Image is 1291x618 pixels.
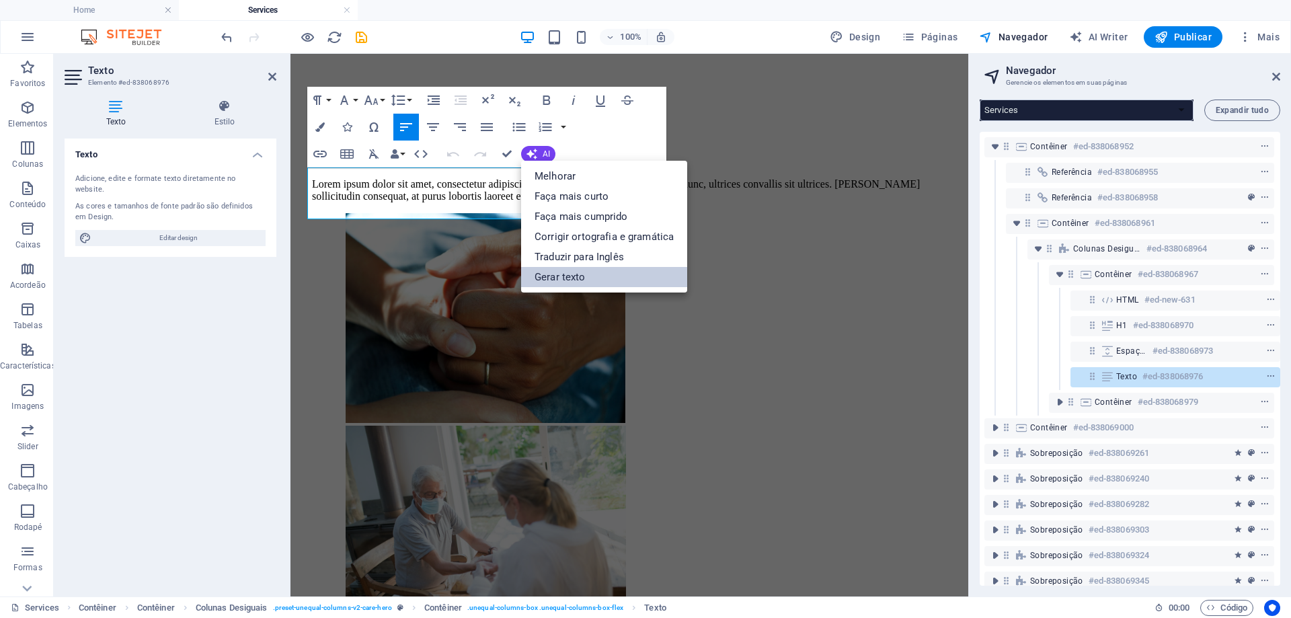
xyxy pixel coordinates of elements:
[1231,547,1245,564] button: animation
[75,201,266,223] div: As cores e tamanhos de fonte padrão são definidos em Design.
[13,320,42,331] p: Tabelas
[974,26,1053,48] button: Navegador
[448,87,473,114] button: Decrease Indent
[521,166,687,186] a: Melhorar
[467,600,623,616] span: . unequal-columns-box .unequal-columns-box-flex
[655,31,667,43] i: Ao redimensionar, ajusta automaticamente o nível de zoom para caber no dispositivo escolhido.
[334,87,360,114] button: Font Family
[1216,106,1269,114] span: Expandir tudo
[467,141,493,167] button: Redo (Ctrl+Shift+Z)
[987,471,1003,487] button: toggle-expand
[14,522,42,533] p: Rodapé
[987,573,1003,589] button: toggle-expand
[137,600,175,616] span: Clique para selecionar. Clique duas vezes para editar
[88,65,276,77] h2: Texto
[8,481,48,492] p: Cabeçalho
[475,87,500,114] button: Superscript
[1258,266,1272,282] button: context-menu
[1116,371,1137,382] span: Texto
[902,30,957,44] span: Páginas
[388,87,414,114] button: Line Height
[1073,139,1134,155] h6: #ed-838068952
[1095,269,1132,280] span: Contêiner
[196,600,268,616] span: Clique para selecionar. Clique duas vezes para editar
[502,87,527,114] button: Subscript
[1006,77,1253,89] h3: Gerencie os elementos em suas páginas
[1089,471,1149,487] h6: #ed-838069240
[1178,603,1180,613] span: :
[543,150,550,158] span: AI
[521,186,687,206] a: Faça mais curto
[334,141,360,167] button: Insert Table
[361,114,387,141] button: Special Characters
[65,100,173,128] h4: Texto
[1097,164,1158,180] h6: #ed-838068955
[1258,420,1272,436] button: context-menu
[1264,600,1280,616] button: Usercentrics
[1245,190,1258,206] button: preset
[173,100,276,128] h4: Estilo
[1258,164,1272,180] button: context-menu
[12,159,43,169] p: Colunas
[1245,573,1258,589] button: preset
[1073,243,1141,254] span: Colunas Desiguais
[494,141,520,167] button: Confirm (Ctrl+⏎)
[1239,30,1280,44] span: Mais
[987,496,1003,512] button: toggle-expand
[408,141,434,167] button: HTML
[1258,139,1272,155] button: context-menu
[1097,190,1158,206] h6: #ed-838068958
[361,87,387,114] button: Font Size
[388,141,407,167] button: Data Bindings
[1052,192,1092,203] span: Referência
[1258,394,1272,410] button: context-menu
[88,77,249,89] h3: Elemento #ed-838068976
[1116,346,1147,356] span: Espaçador
[1152,343,1213,359] h6: #ed-838068973
[1030,448,1083,459] span: Sobreposição
[1006,65,1280,77] h2: Navegador
[1144,26,1222,48] button: Publicar
[1116,320,1128,331] span: H1
[397,604,403,611] i: Este elemento é uma predefinição personalizável
[521,146,555,162] button: AI
[447,114,473,141] button: Align Right
[533,114,558,141] button: Ordered List
[1231,496,1245,512] button: animation
[1089,573,1149,589] h6: #ed-838069345
[354,30,369,45] i: Salvar (Ctrl+S)
[1258,445,1272,461] button: context-menu
[8,118,47,129] p: Elementos
[600,29,648,45] button: 100%
[1206,600,1247,616] span: Código
[1095,215,1155,231] h6: #ed-838068961
[440,141,466,167] button: Undo (Ctrl+Z)
[1245,471,1258,487] button: preset
[1052,218,1089,229] span: Contêiner
[1258,471,1272,487] button: context-menu
[644,600,666,616] span: Clique para selecionar. Clique duas vezes para editar
[1095,397,1132,408] span: Contêiner
[1030,141,1068,152] span: Contêiner
[307,114,333,141] button: Colors
[1133,317,1194,334] h6: #ed-838068970
[1064,26,1133,48] button: AI Writer
[521,267,687,287] a: Gerar texto
[1138,394,1198,410] h6: #ed-838068979
[334,114,360,141] button: Icons
[420,114,446,141] button: Align Center
[521,161,687,293] div: AI
[1258,241,1272,257] button: context-menu
[521,227,687,247] a: Corrigir ortografia e gramática
[9,199,46,210] p: Conteúdo
[1258,496,1272,512] button: context-menu
[22,124,656,149] p: Lorem ipsum dolor sit amet, consectetur adipiscing elit. Consectetur auctor id viverra nunc, ultr...
[353,29,369,45] button: save
[987,547,1003,564] button: toggle-expand
[1245,445,1258,461] button: preset
[79,600,666,616] nav: breadcrumb
[1258,522,1272,538] button: context-menu
[521,206,687,227] a: Faça mais cumprido
[65,139,276,163] h4: Texto
[10,78,45,89] p: Favoritos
